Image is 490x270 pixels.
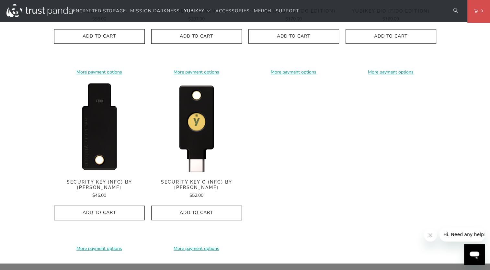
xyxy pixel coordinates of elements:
span: $52.00 [189,192,203,198]
span: Merch [254,8,271,14]
a: Accessories [215,4,250,19]
a: More payment options [151,245,242,252]
a: Security Key (NFC) by [PERSON_NAME] $45.00 [54,179,145,199]
iframe: Message from company [439,227,485,242]
a: Encrypted Storage [73,4,126,19]
a: More payment options [248,69,339,76]
span: Add to Cart [158,34,235,39]
nav: Translation missing: en.navigation.header.main_nav [73,4,299,19]
img: Security Key C (NFC) by Yubico - Trust Panda [151,82,242,173]
a: Support [276,4,299,19]
a: More payment options [54,69,145,76]
span: Add to Cart [61,34,138,39]
span: Add to Cart [255,34,332,39]
span: Security Key C (NFC) by [PERSON_NAME] [151,179,242,190]
span: YubiKey [184,8,204,14]
iframe: Button to launch messaging window [464,244,485,265]
span: 0 [478,7,483,15]
button: Add to Cart [54,29,145,44]
a: Security Key C (NFC) by Yubico - Trust Panda Security Key C (NFC) by Yubico - Trust Panda [151,82,242,173]
a: Merch [254,4,271,19]
span: Add to Cart [158,210,235,216]
button: Add to Cart [346,29,436,44]
span: Encrypted Storage [73,8,126,14]
span: Security Key (NFC) by [PERSON_NAME] [54,179,145,190]
span: Add to Cart [352,34,429,39]
button: Add to Cart [248,29,339,44]
img: Trust Panda Australia [6,4,73,17]
span: Support [276,8,299,14]
a: More payment options [151,69,242,76]
a: More payment options [346,69,436,76]
summary: YubiKey [184,4,211,19]
span: Accessories [215,8,250,14]
a: Security Key (NFC) by Yubico - Trust Panda Security Key (NFC) by Yubico - Trust Panda [54,82,145,173]
iframe: Close message [424,229,437,242]
a: More payment options [54,245,145,252]
a: Mission Darkness [130,4,180,19]
button: Add to Cart [151,29,242,44]
button: Add to Cart [54,206,145,220]
span: $45.00 [92,192,106,198]
span: Hi. Need any help? [4,5,47,10]
span: Mission Darkness [130,8,180,14]
a: Security Key C (NFC) by [PERSON_NAME] $52.00 [151,179,242,199]
button: Add to Cart [151,206,242,220]
span: Add to Cart [61,210,138,216]
img: Security Key (NFC) by Yubico - Trust Panda [54,82,145,173]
